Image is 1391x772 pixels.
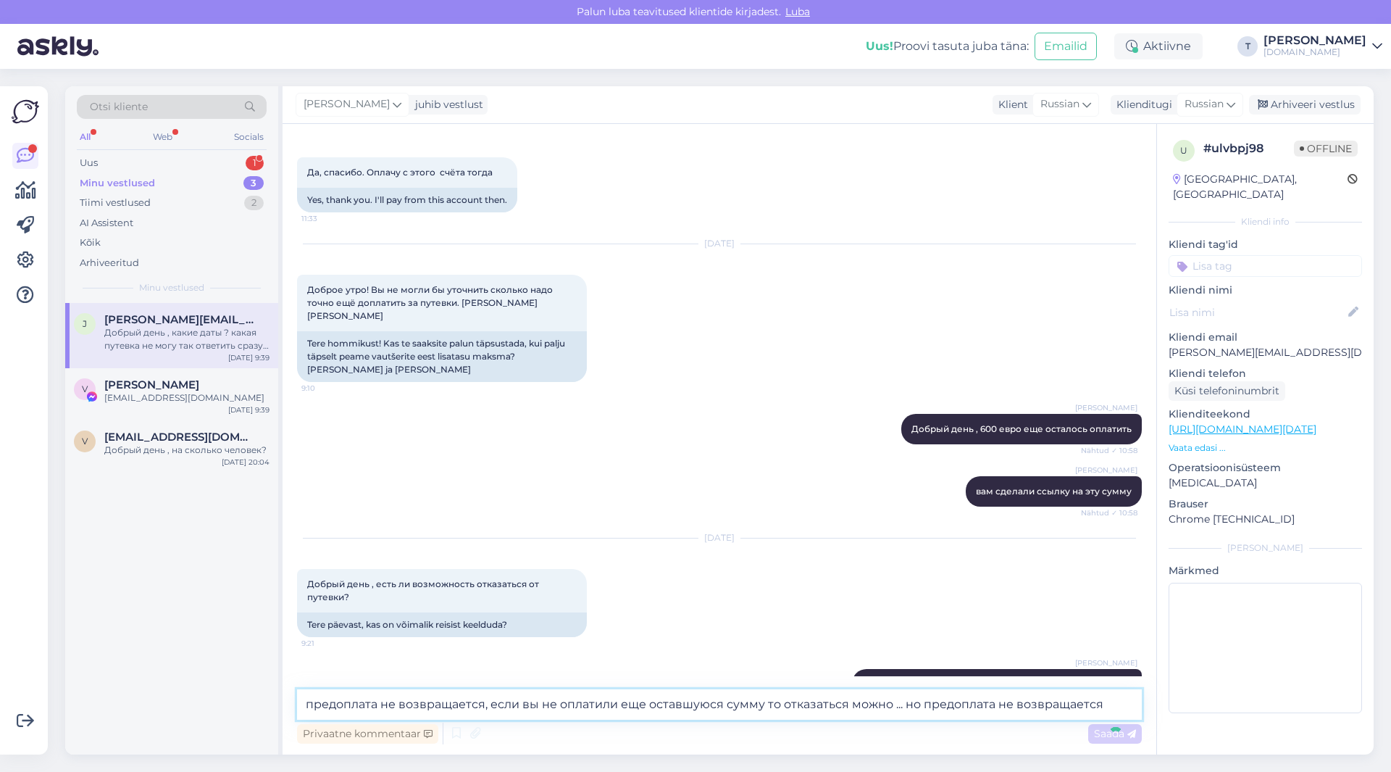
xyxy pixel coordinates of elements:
[1111,97,1172,112] div: Klienditugi
[228,404,270,415] div: [DATE] 9:39
[104,378,199,391] span: Viktoria Vihrova
[1169,497,1362,512] p: Brauser
[104,326,270,352] div: Добрый день , какие даты ? какая путевка не могу так ответить сразу надо знать какие даты
[1249,95,1361,115] div: Arhiveeri vestlus
[1185,96,1224,112] span: Russian
[1075,465,1137,476] span: [PERSON_NAME]
[231,128,267,146] div: Socials
[1169,512,1362,527] p: Chrome [TECHNICAL_ID]
[409,97,483,112] div: juhib vestlust
[243,176,264,191] div: 3
[80,156,98,170] div: Uus
[866,39,893,53] b: Uus!
[80,216,133,231] div: AI Assistent
[1169,237,1362,252] p: Kliendi tag'id
[1075,657,1137,668] span: [PERSON_NAME]
[1173,172,1348,202] div: [GEOGRAPHIC_DATA], [GEOGRAPHIC_DATA]
[104,313,255,326] span: jelena.ahmetsina@hotmail.com
[104,444,270,457] div: Добрый день , на сколько человек?
[139,281,204,294] span: Minu vestlused
[301,638,356,649] span: 9:21
[866,38,1029,55] div: Proovi tasuta juba täna:
[246,156,264,170] div: 1
[222,457,270,468] div: [DATE] 20:04
[1180,145,1187,156] span: u
[1040,96,1079,112] span: Russian
[307,578,541,602] span: Добрый день , есть ли возможность отказаться от путевки?
[1169,460,1362,476] p: Operatsioonisüsteem
[301,383,356,394] span: 9:10
[307,167,493,178] span: Да, спасибо. Оплачу с этого счёта тогда
[1263,35,1382,58] a: [PERSON_NAME][DOMAIN_NAME]
[297,531,1142,544] div: [DATE]
[1169,407,1362,422] p: Klienditeekond
[976,486,1132,497] span: вам сделали ссылку на эту сумму
[1169,441,1362,455] p: Vaata edasi ...
[911,423,1132,434] span: Добрый день , 600 евро еще осталось оплатить
[1169,330,1362,345] p: Kliendi email
[297,331,587,382] div: Tere hommikust! Kas te saaksite palun täpsustada, kui palju täpselt peame vautšerite eest lisatas...
[1263,35,1366,46] div: [PERSON_NAME]
[1169,541,1362,555] div: [PERSON_NAME]
[297,237,1142,250] div: [DATE]
[1075,402,1137,413] span: [PERSON_NAME]
[301,213,356,224] span: 11:33
[1169,563,1362,578] p: Märkmed
[1263,46,1366,58] div: [DOMAIN_NAME]
[80,256,139,270] div: Arhiveeritud
[80,236,101,250] div: Kõik
[77,128,93,146] div: All
[1169,345,1362,360] p: [PERSON_NAME][EMAIL_ADDRESS][DOMAIN_NAME]
[1169,283,1362,298] p: Kliendi nimi
[1035,33,1097,60] button: Emailid
[297,188,517,212] div: Yes, thank you. I'll pay from this account then.
[1169,423,1316,436] a: [URL][DOMAIN_NAME][DATE]
[90,99,148,115] span: Otsi kliente
[80,176,155,191] div: Minu vestlused
[244,196,264,210] div: 2
[1169,215,1362,228] div: Kliendi info
[304,96,390,112] span: [PERSON_NAME]
[297,613,587,637] div: Tere päevast, kas on võimalik reisist keelduda?
[80,196,151,210] div: Tiimi vestlused
[104,391,270,404] div: [EMAIL_ADDRESS][DOMAIN_NAME]
[150,128,175,146] div: Web
[1114,33,1203,59] div: Aktiivne
[82,383,88,394] span: V
[1169,304,1345,320] input: Lisa nimi
[104,431,255,444] span: valentinaborisova85@gmail.com
[1169,476,1362,491] p: [MEDICAL_DATA]
[307,284,555,321] span: Доброе утро! Вы не могли бы уточнить сколько надо точно ещё доплатить за путевки. [PERSON_NAME] [...
[993,97,1028,112] div: Klient
[1169,381,1285,401] div: Küsi telefoninumbrit
[1203,140,1294,157] div: # ulvbpj98
[1169,255,1362,277] input: Lisa tag
[1081,445,1137,456] span: Nähtud ✓ 10:58
[83,318,87,329] span: j
[1294,141,1358,157] span: Offline
[12,98,39,125] img: Askly Logo
[781,5,814,18] span: Luba
[228,352,270,363] div: [DATE] 9:39
[1237,36,1258,57] div: T
[82,436,88,447] span: v
[1081,507,1137,518] span: Nähtud ✓ 10:58
[1169,366,1362,381] p: Kliendi telefon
